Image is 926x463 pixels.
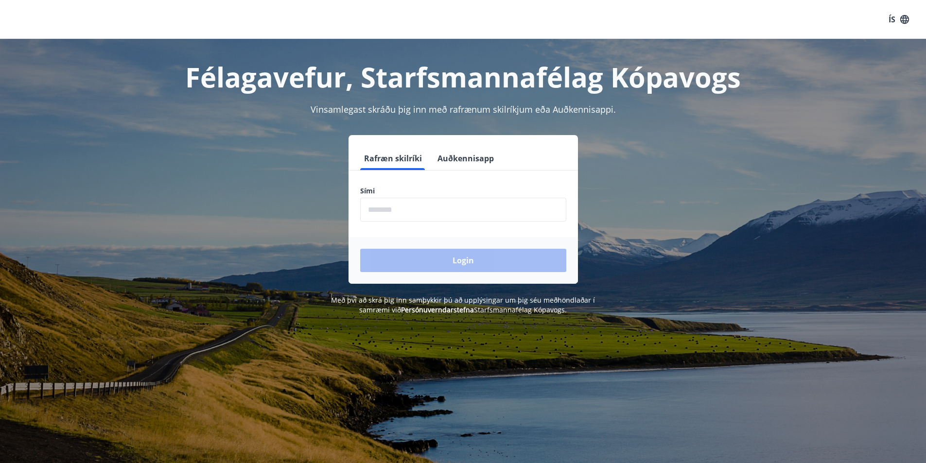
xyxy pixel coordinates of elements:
h1: Félagavefur, Starfsmannafélag Kópavogs [125,58,802,95]
label: Sími [360,186,566,196]
span: Vinsamlegast skráðu þig inn með rafrænum skilríkjum eða Auðkennisappi. [311,103,616,115]
a: Persónuverndarstefna [401,305,474,314]
button: Auðkennisapp [434,147,498,170]
span: Með því að skrá þig inn samþykkir þú að upplýsingar um þig séu meðhöndlaðar í samræmi við Starfsm... [331,295,595,314]
button: ÍS [883,11,914,28]
button: Rafræn skilríki [360,147,426,170]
